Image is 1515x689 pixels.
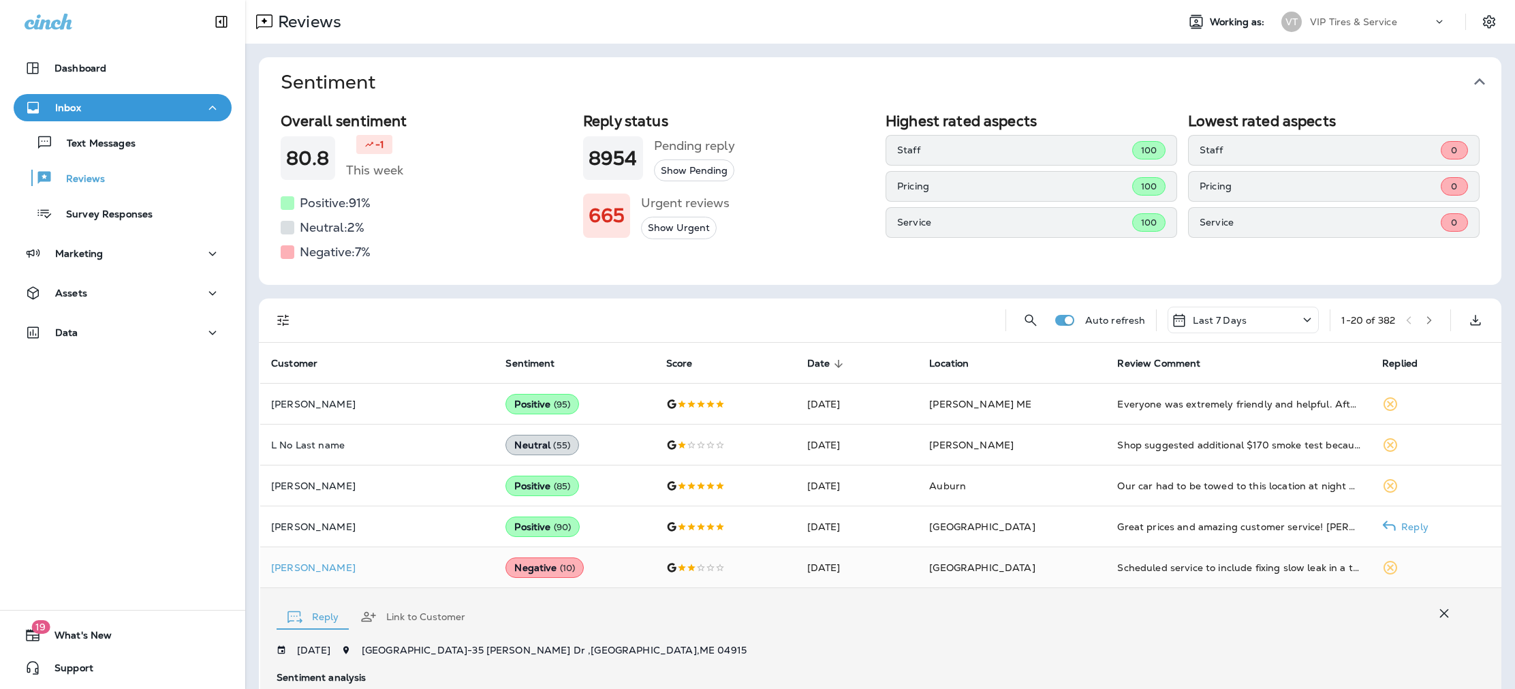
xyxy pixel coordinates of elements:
button: Support [14,654,232,682]
p: VIP Tires & Service [1310,16,1397,27]
span: Review Comment [1117,358,1218,370]
div: Our car had to be towed to this location at night on a weekend with an unknown issue. The Auburn ... [1117,479,1360,493]
span: Support [41,662,93,679]
h5: Pending reply [654,135,735,157]
p: -1 [375,138,384,151]
button: Search Reviews [1017,307,1044,334]
p: [PERSON_NAME] [271,521,484,532]
div: Great prices and amazing customer service! Tom was fantastic definitely recommend [1117,520,1360,534]
span: 0 [1451,181,1457,192]
div: Sentiment [259,107,1501,285]
button: Survey Responses [14,199,232,228]
p: Pricing [1200,181,1441,192]
span: 100 [1141,144,1157,156]
span: Customer [271,358,335,370]
div: Click to view Customer Drawer [271,562,484,573]
div: Neutral [505,435,579,455]
button: Settings [1477,10,1501,34]
span: ( 90 ) [554,521,572,533]
button: Link to Customer [349,592,476,641]
h5: Negative: 7 % [300,241,371,263]
p: Reviews [52,173,105,186]
span: 100 [1141,181,1157,192]
td: [DATE] [796,506,919,547]
span: ( 55 ) [553,440,570,451]
h1: 80.8 [286,147,330,170]
p: L No Last name [271,440,484,450]
div: Positive [505,476,579,496]
span: [GEOGRAPHIC_DATA] [929,562,1035,574]
button: Export as CSV [1462,307,1489,334]
button: Text Messages [14,128,232,157]
p: Last 7 Days [1193,315,1247,326]
span: Sentiment [505,358,572,370]
span: Review Comment [1117,358,1200,369]
span: Date [807,358,848,370]
div: 1 - 20 of 382 [1341,315,1395,326]
span: 100 [1141,217,1157,228]
button: Show Pending [654,159,734,182]
span: Auburn [929,480,966,492]
span: ( 85 ) [554,480,571,492]
div: Positive [505,394,579,414]
button: Data [14,319,232,346]
p: Inbox [55,102,81,113]
p: Data [55,327,78,338]
p: Staff [897,144,1132,155]
div: Positive [505,517,580,537]
p: Text Messages [53,138,136,151]
span: ( 10 ) [560,562,576,574]
span: 19 [31,620,50,634]
button: Filters [270,307,297,334]
p: Assets [55,288,87,298]
span: Sentiment [505,358,555,369]
p: Marketing [55,248,103,259]
span: Replied [1382,358,1418,369]
p: Reply [1396,521,1428,532]
h5: Urgent reviews [641,192,730,214]
button: 19What's New [14,622,232,649]
p: Dashboard [54,63,106,74]
span: [PERSON_NAME] [929,439,1014,451]
p: [PERSON_NAME] [271,480,484,491]
h5: This week [346,159,403,181]
h1: 8954 [589,147,638,170]
span: Date [807,358,830,369]
button: Inbox [14,94,232,121]
div: Negative [505,557,584,578]
p: Service [1200,217,1441,228]
p: [PERSON_NAME] [271,562,484,573]
span: 0 [1451,144,1457,156]
button: Reply [277,592,349,641]
span: 0 [1451,217,1457,228]
p: Reviews [272,12,341,32]
h1: 665 [589,204,625,227]
span: [GEOGRAPHIC_DATA] [929,521,1035,533]
span: Location [929,358,986,370]
button: Reviews [14,164,232,192]
p: Survey Responses [52,209,153,221]
button: Sentiment [270,57,1512,107]
span: Replied [1382,358,1435,370]
h2: Reply status [583,112,875,129]
p: Pricing [897,181,1132,192]
div: Scheduled service to include fixing slow leak in a tire. Was told that they were unable to find a... [1117,561,1360,575]
span: [GEOGRAPHIC_DATA] - 35 [PERSON_NAME] Dr , [GEOGRAPHIC_DATA] , ME 04915 [362,644,747,656]
button: Marketing [14,240,232,267]
div: Everyone was extremely friendly and helpful. After my vehicle had been checked someone came and s... [1117,397,1360,411]
span: [PERSON_NAME] ME [929,398,1031,410]
h2: Lowest rated aspects [1188,112,1480,129]
td: [DATE] [796,465,919,506]
span: Working as: [1210,16,1268,28]
span: Customer [271,358,317,369]
h5: Positive: 91 % [300,192,371,214]
span: What's New [41,630,112,646]
div: VT [1281,12,1302,32]
button: Show Urgent [641,217,717,239]
h2: Highest rated aspects [886,112,1177,129]
h2: Overall sentiment [281,112,572,129]
td: [DATE] [796,384,919,425]
span: Score [666,358,693,369]
p: Auto refresh [1085,315,1146,326]
button: Collapse Sidebar [202,8,240,35]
